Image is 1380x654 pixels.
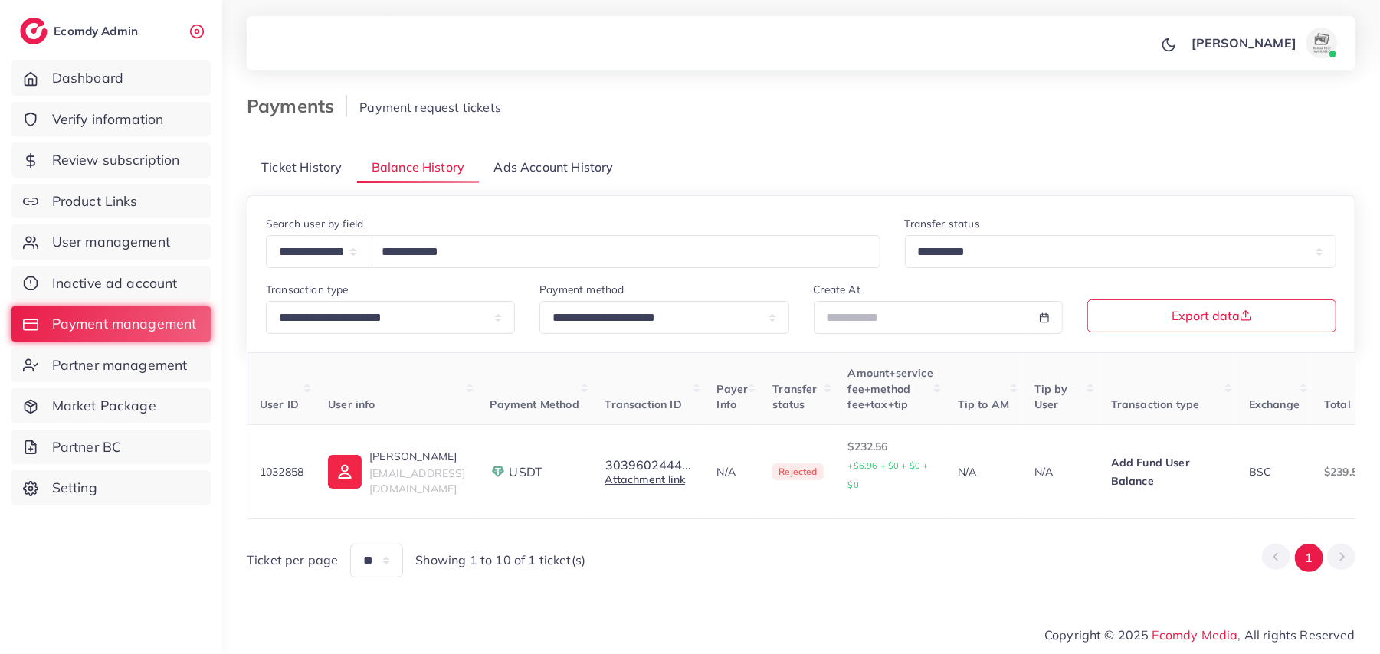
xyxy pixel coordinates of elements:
[605,397,682,411] span: Transaction ID
[1192,34,1296,52] p: [PERSON_NAME]
[717,382,749,411] span: Payer Info
[539,282,624,297] label: Payment method
[415,551,585,569] span: Showing 1 to 10 of 1 ticket(s)
[772,463,823,480] span: Rejected
[52,478,97,498] span: Setting
[1324,397,1351,411] span: Total
[52,150,180,170] span: Review subscription
[848,460,929,490] small: +$6.96 + $0 + $0 + $0
[1034,463,1087,481] p: N/A
[11,470,211,505] a: Setting
[11,142,211,178] a: Review subscription
[247,551,338,569] span: Ticket per page
[490,397,579,411] span: Payment Method
[266,282,349,297] label: Transaction type
[52,68,123,88] span: Dashboard
[11,348,211,383] a: Partner management
[266,216,363,231] label: Search user by field
[52,355,188,375] span: Partner management
[260,397,299,411] span: User ID
[814,282,860,297] label: Create At
[605,458,693,472] button: 3039602444...
[958,463,1010,481] p: N/A
[372,159,464,176] span: Balance History
[490,464,506,479] img: payment
[848,366,933,411] span: Amount+service fee+method fee+tax+tip
[11,224,211,260] a: User management
[20,18,48,44] img: logo
[52,191,138,211] span: Product Links
[717,463,749,481] p: N/A
[54,24,142,38] h2: Ecomdy Admin
[1111,453,1224,490] p: Add Fund User Balance
[1238,626,1355,644] span: , All rights Reserved
[20,18,142,44] a: logoEcomdy Admin
[247,95,347,117] h3: Payments
[52,232,170,252] span: User management
[11,430,211,465] a: Partner BC
[772,382,817,411] span: Transfer status
[1111,397,1200,411] span: Transaction type
[1087,299,1336,332] button: Export data
[328,455,362,489] img: ic-user-info.36bf1079.svg
[605,473,685,486] a: Attachment link
[1249,464,1300,479] div: BSC
[1044,626,1355,644] span: Copyright © 2025
[1262,544,1355,572] ul: Pagination
[1183,28,1343,58] a: [PERSON_NAME]avatar
[52,437,122,457] span: Partner BC
[848,437,933,494] p: $232.56
[1152,627,1238,643] a: Ecomdy Media
[328,397,375,411] span: User info
[11,266,211,301] a: Inactive ad account
[11,102,211,137] a: Verify information
[958,397,1009,411] span: Tip to AM
[52,314,197,334] span: Payment management
[52,273,178,293] span: Inactive ad account
[905,216,980,231] label: Transfer status
[369,447,465,466] p: [PERSON_NAME]
[52,110,164,129] span: Verify information
[11,60,211,96] a: Dashboard
[359,100,501,115] span: Payment request tickets
[369,466,465,495] span: [EMAIL_ADDRESS][DOMAIN_NAME]
[1295,544,1323,572] button: Go to page 1
[510,463,543,481] span: USDT
[260,463,303,481] p: 1032858
[1034,382,1068,411] span: Tip by User
[52,396,156,416] span: Market Package
[1172,309,1252,322] span: Export data
[11,388,211,423] a: Market Package
[1249,397,1300,411] span: Exchange
[261,159,342,176] span: Ticket History
[11,184,211,219] a: Product Links
[11,306,211,342] a: Payment management
[494,159,614,176] span: Ads Account History
[1306,28,1337,58] img: avatar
